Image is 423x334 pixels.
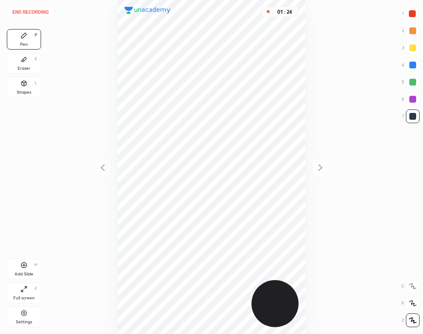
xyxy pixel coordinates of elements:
[401,279,420,293] div: C
[35,33,37,37] div: P
[402,41,420,55] div: 3
[13,296,35,300] div: Full screen
[7,7,54,17] button: End recording
[402,109,420,123] div: 7
[402,58,420,72] div: 4
[274,9,295,15] div: 01 : 24
[402,92,420,106] div: 6
[35,57,37,61] div: E
[18,66,30,71] div: Eraser
[124,7,171,14] img: logo.38c385cc.svg
[402,7,419,21] div: 1
[35,81,37,85] div: L
[16,320,32,324] div: Settings
[402,75,420,89] div: 5
[15,272,33,276] div: Add Slide
[401,296,420,310] div: X
[20,42,28,47] div: Pen
[34,263,37,267] div: H
[35,287,37,291] div: F
[17,90,31,95] div: Shapes
[402,24,420,38] div: 2
[402,313,420,327] div: Z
